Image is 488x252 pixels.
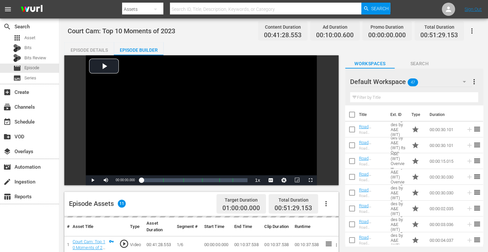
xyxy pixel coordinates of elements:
span: Episode [24,65,39,71]
a: Road Renegades by A&E (WT) Overview Cutdown Gnarly 15 [359,156,382,185]
div: Road Renegades Channel ID 4 [359,241,385,245]
th: Asset Title [70,217,116,236]
button: more_vert [470,74,478,90]
button: Playback Rate [251,175,264,185]
div: Target Duration [222,195,260,205]
th: Segment # [174,217,201,236]
span: reorder [473,236,481,244]
th: Start Time [202,217,232,236]
span: reorder [473,157,481,165]
span: Search [395,60,444,68]
td: Road Renegades by A&E (WT) Channel ID 4 [388,232,409,248]
th: Runtime [292,217,322,236]
span: reorder [473,173,481,181]
span: 00:00:00.000 [115,178,135,182]
svg: Add to Episode [466,126,473,133]
div: Road Renegades by A&E (WT) Action 30 [359,130,385,135]
td: Road Renegades by A&E (WT) Action 30 [388,122,409,137]
svg: Add to Episode [466,142,473,149]
div: Road Renegades by A&E (WT) Overview Gnarly 30 [359,178,385,182]
span: more_vert [470,78,478,86]
a: Road Renegades by A&E (WT) Parking Wars 30 [359,187,384,212]
button: Episode Details [64,42,114,55]
svg: Add to Episode [466,189,473,196]
span: VOD [3,133,11,141]
td: Road Renegades by A&E (WT) Its Own Channel 30 [388,137,409,153]
div: Total Duration [275,195,312,205]
div: Episode Builder [114,42,163,58]
svg: Add to Episode [466,173,473,181]
span: reorder [473,204,481,212]
span: reorder [473,125,481,133]
span: Bits [24,44,32,51]
span: 00:51:29.153 [420,32,458,39]
div: Road Renegades by A&E (WT) Its Own Channel 30 [359,146,385,151]
div: Default Workspace [350,72,472,91]
td: 00:00:04.037 [427,232,463,248]
button: Play [86,175,99,185]
span: Overlays [3,148,11,155]
td: Road Renegades by A&E (WT) Overview Gnarly 30 [388,169,409,185]
span: reorder [473,188,481,196]
div: Bits Review [13,54,21,62]
td: Road Renegades by A&E (WT) Overview Cutdown Gnarly 15 [388,153,409,169]
span: Create [3,88,11,96]
span: Asset [13,34,21,42]
span: menu [4,5,12,13]
span: Asset [24,35,35,41]
button: Jump To Time [277,175,290,185]
span: Episode [13,64,21,72]
span: Automation [3,163,11,171]
th: # [64,217,70,236]
td: Road Renegades by A&E (WT) Channel ID 3 [388,216,409,232]
img: ans4CAIJ8jUAAAAAAAAAAAAAAAAAAAAAAAAgQb4GAAAAAAAAAAAAAAAAAAAAAAAAJMjXAAAAAAAAAAAAAAAAAAAAAAAAgAT5G... [16,2,48,17]
div: Content Duration [264,22,302,32]
div: Total Duration [420,22,458,32]
td: 00:00:30.030 [427,169,463,185]
span: reorder [473,141,481,149]
div: Promo Duration [368,22,406,32]
span: 00:00:00.000 [368,32,406,39]
span: Promo [411,157,419,165]
svg: Add to Episode [466,237,473,244]
div: Episode Details [64,42,114,58]
span: Promo [411,141,419,149]
div: Road Renegades Channel ID 2 [359,210,385,214]
span: Promo [411,173,419,181]
td: 00:00:02.035 [427,201,463,216]
svg: Add to Episode [466,221,473,228]
svg: Add to Episode [466,205,473,212]
th: Type [127,217,144,236]
div: Ad Duration [316,22,354,32]
td: 00:00:30.030 [427,185,463,201]
span: Promo [411,189,419,197]
td: 00:00:03.036 [427,216,463,232]
span: Reports [3,193,11,201]
a: Sign Out [465,7,482,12]
span: Ingestion [3,178,11,186]
a: Road Renegades by A&E (WT) Action 30 [359,124,382,144]
div: Video Player [86,55,317,185]
span: Search [371,3,389,14]
div: Progress Bar [142,178,248,182]
a: Road Renegades Channel ID 3 [359,219,382,234]
span: Series [24,75,36,81]
span: 11 [118,200,126,208]
span: play_circle_outline [119,239,129,249]
button: Episode Builder [114,42,163,55]
th: Duration [426,105,465,124]
button: Captions [264,175,277,185]
div: Road Renegades Channel ID 3 [359,225,385,230]
td: 00:00:15.015 [427,153,463,169]
span: 00:41:28.553 [264,32,302,39]
th: Title [359,105,386,124]
span: Schedule [3,118,11,126]
button: Search [361,3,390,14]
span: Bits Review [24,55,46,61]
span: 47 [407,75,418,89]
svg: Add to Episode [466,157,473,165]
td: 00:00:30.101 [427,137,463,153]
a: Road Renegades Channel ID 2 [359,203,382,218]
span: Channels [3,103,11,111]
span: Search [3,23,11,31]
